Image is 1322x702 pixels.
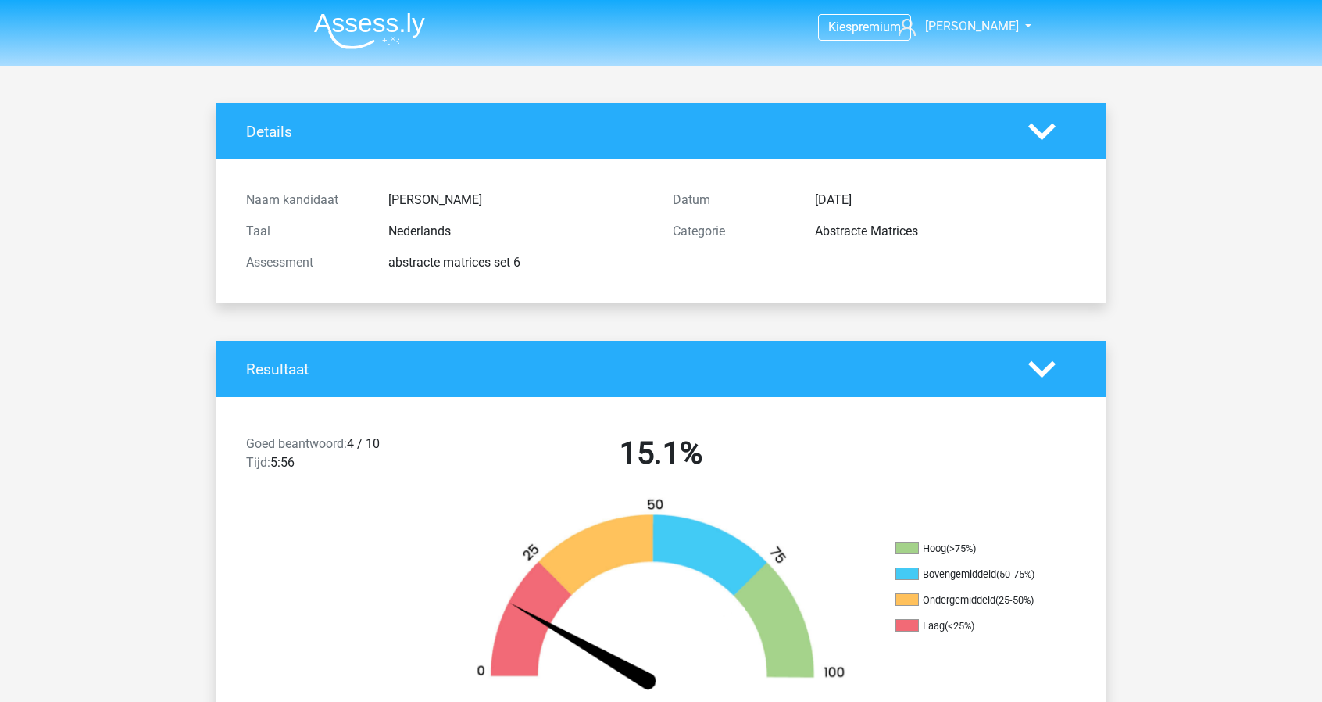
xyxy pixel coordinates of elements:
[995,594,1034,606] div: (25-50%)
[895,619,1052,633] li: Laag
[895,593,1052,607] li: Ondergemiddeld
[246,455,270,470] span: Tijd:
[661,191,803,210] div: Datum
[892,17,1020,36] a: [PERSON_NAME]
[234,435,448,478] div: 4 / 10 5:56
[946,543,976,554] div: (>75%)
[246,436,347,451] span: Goed beantwoord:
[945,620,974,632] div: (<25%)
[803,222,1088,241] div: Abstracte Matrices
[803,191,1088,210] div: [DATE]
[895,568,1052,582] li: Bovengemiddeld
[246,123,1005,141] h4: Details
[377,191,661,210] div: [PERSON_NAME]
[996,568,1034,580] div: (50-75%)
[234,191,377,210] div: Naam kandidaat
[852,20,901,34] span: premium
[234,253,377,272] div: Assessment
[314,13,425,49] img: Assessly
[895,542,1052,556] li: Hoog
[450,497,872,693] img: 15.e49b5196f544.png
[925,19,1019,34] span: [PERSON_NAME]
[246,360,1005,378] h4: Resultaat
[234,222,377,241] div: Taal
[459,435,863,472] h2: 15.1%
[377,222,661,241] div: Nederlands
[661,222,803,241] div: Categorie
[828,20,852,34] span: Kies
[819,16,910,38] a: Kiespremium
[377,253,661,272] div: abstracte matrices set 6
